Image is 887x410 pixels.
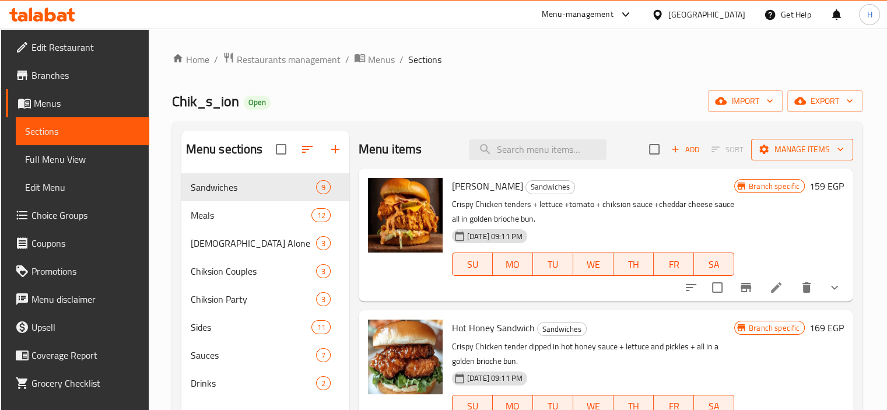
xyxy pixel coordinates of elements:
span: Add item [667,141,704,159]
button: FR [654,253,694,276]
span: Branch specific [744,323,804,334]
span: Chik_s_ion [172,88,239,114]
div: Sandwiches [537,322,587,336]
button: WE [573,253,613,276]
span: 3 [317,266,330,277]
a: Full Menu View [16,145,149,173]
a: Grocery Checklist [6,369,149,397]
div: Chiksion Couples [191,264,316,278]
span: Full Menu View [25,152,140,166]
h6: 169 EGP [809,320,844,336]
span: Menus [368,52,395,66]
div: Chiksion Couples3 [181,257,349,285]
span: Sandwiches [191,180,316,194]
svg: Show Choices [828,281,842,295]
span: Menu disclaimer [31,292,140,306]
span: Meals [191,208,312,222]
span: Coverage Report [31,348,140,362]
img: Hot Honey Sandwich [368,320,443,394]
div: items [316,264,331,278]
div: items [311,208,330,222]
span: FR [658,256,689,273]
div: items [316,180,331,194]
span: Sandwiches [538,323,586,336]
span: MO [497,256,528,273]
a: Edit Restaurant [6,33,149,61]
a: Menus [354,52,395,67]
li: / [399,52,404,66]
span: 3 [317,238,330,249]
span: Sections [408,52,441,66]
button: show more [821,274,849,302]
span: Open [244,97,271,107]
span: Branch specific [744,181,804,192]
div: Open [244,96,271,110]
div: items [316,376,331,390]
span: [DATE] 09:11 PM [462,373,527,384]
span: Select to update [705,275,730,300]
span: 7 [317,350,330,361]
div: Chiksion Party3 [181,285,349,313]
nav: Menu sections [181,169,349,402]
span: H [867,8,872,21]
span: Restaurants management [237,52,341,66]
span: [DEMOGRAPHIC_DATA] Alone [191,236,316,250]
button: SU [452,253,493,276]
span: SA [699,256,730,273]
span: Edit Restaurant [31,40,140,54]
div: items [316,348,331,362]
p: Crispy Chicken tenders + lettuce +tomato + chiksion sauce +cheddar cheese sauce all in golden bri... [452,197,734,226]
input: search [469,139,606,160]
a: Coverage Report [6,341,149,369]
button: Add section [321,135,349,163]
span: export [797,94,853,108]
div: Chick Alone [191,236,316,250]
span: Select all sections [269,137,293,162]
div: Sandwiches [525,180,575,194]
div: Sauces7 [181,341,349,369]
p: Crispy Chicken tender dipped in hot honey sauce + lettuce and pickles + all in a golden brioche bun. [452,339,734,369]
span: WE [578,256,609,273]
span: 2 [317,378,330,389]
div: Sides11 [181,313,349,341]
div: Drinks [191,376,316,390]
span: Sections [25,124,140,138]
a: Menu disclaimer [6,285,149,313]
button: import [708,90,783,112]
button: TU [533,253,573,276]
span: Promotions [31,264,140,278]
span: Sides [191,320,312,334]
button: SA [694,253,734,276]
button: sort-choices [677,274,705,302]
a: Coupons [6,229,149,257]
button: delete [793,274,821,302]
span: 9 [317,182,330,193]
a: Choice Groups [6,201,149,229]
a: Branches [6,61,149,89]
a: Edit Menu [16,173,149,201]
nav: breadcrumb [172,52,863,67]
button: Branch-specific-item [732,274,760,302]
div: [GEOGRAPHIC_DATA] [668,8,745,21]
a: Restaurants management [223,52,341,67]
h6: 159 EGP [809,178,844,194]
span: import [717,94,773,108]
a: Promotions [6,257,149,285]
span: Choice Groups [31,208,140,222]
div: Chiksion Party [191,292,316,306]
a: Home [172,52,209,66]
h2: Menu sections [186,141,263,158]
span: 3 [317,294,330,305]
span: TU [538,256,569,273]
span: Upsell [31,320,140,334]
span: 11 [312,322,329,333]
span: Sauces [191,348,316,362]
span: Grocery Checklist [31,376,140,390]
button: export [787,90,863,112]
h2: Menu items [359,141,422,158]
button: Add [667,141,704,159]
div: Meals12 [181,201,349,229]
